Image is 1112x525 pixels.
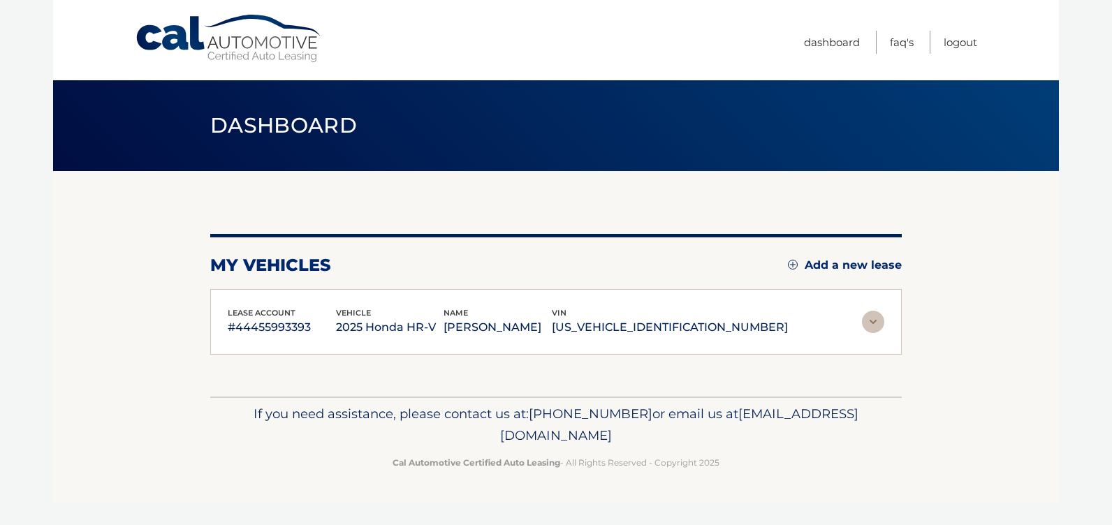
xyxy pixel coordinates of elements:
span: vehicle [336,308,371,318]
img: accordion-rest.svg [862,311,884,333]
a: FAQ's [890,31,914,54]
strong: Cal Automotive Certified Auto Leasing [393,457,560,468]
img: add.svg [788,260,798,269]
span: lease account [228,308,295,318]
p: If you need assistance, please contact us at: or email us at [219,403,893,448]
p: 2025 Honda HR-V [336,318,444,337]
a: Add a new lease [788,258,902,272]
span: [PHONE_NUMBER] [529,406,652,422]
a: Dashboard [804,31,860,54]
span: vin [552,308,566,318]
span: name [444,308,468,318]
p: - All Rights Reserved - Copyright 2025 [219,455,893,470]
h2: my vehicles [210,255,331,276]
p: [US_VEHICLE_IDENTIFICATION_NUMBER] [552,318,788,337]
a: Cal Automotive [135,14,323,64]
a: Logout [944,31,977,54]
span: Dashboard [210,112,357,138]
p: #44455993393 [228,318,336,337]
p: [PERSON_NAME] [444,318,552,337]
